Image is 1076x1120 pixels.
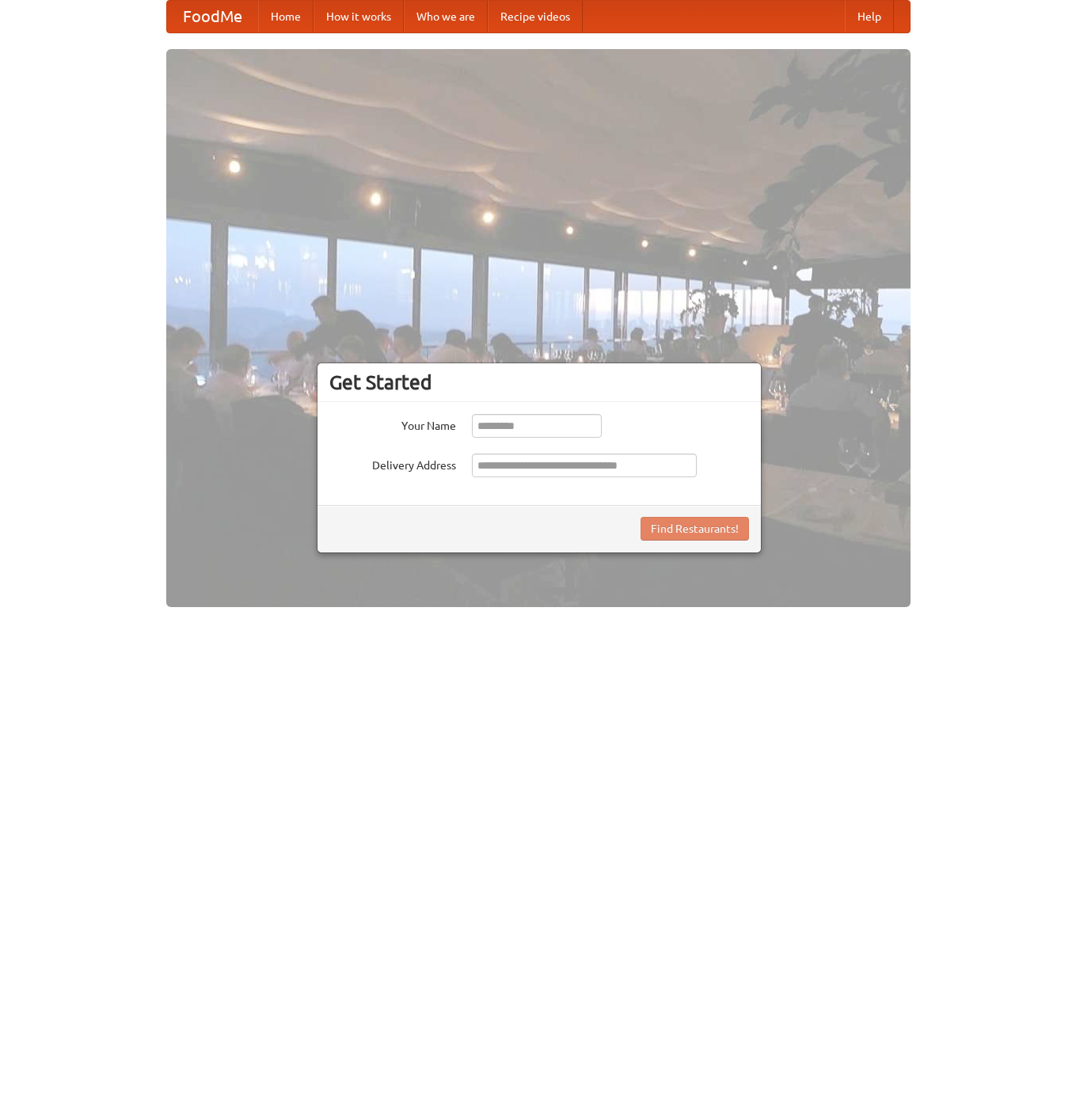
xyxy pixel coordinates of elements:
[329,454,456,473] label: Delivery Address
[488,1,583,32] a: Recipe videos
[404,1,488,32] a: Who we are
[845,1,894,32] a: Help
[329,414,456,434] label: Your Name
[329,370,749,394] h3: Get Started
[641,517,749,541] button: Find Restaurants!
[314,1,404,32] a: How it works
[167,1,258,32] a: FoodMe
[258,1,314,32] a: Home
